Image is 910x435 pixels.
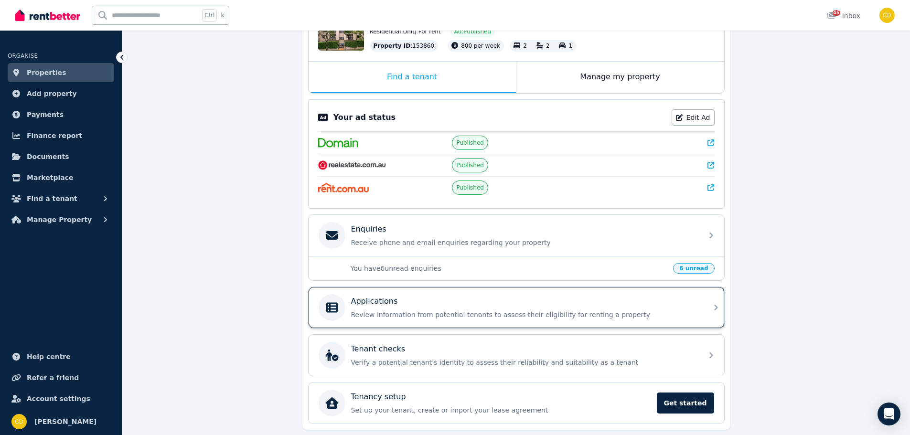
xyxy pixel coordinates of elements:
span: Marketplace [27,172,73,183]
p: Enquiries [351,223,386,235]
a: Finance report [8,126,114,145]
img: Rent.com.au [318,183,369,192]
a: Refer a friend [8,368,114,387]
span: Ctrl [202,9,217,21]
a: Add property [8,84,114,103]
p: Tenancy setup [351,391,406,403]
span: Help centre [27,351,71,362]
span: Add property [27,88,77,99]
div: Manage my property [516,62,724,93]
button: Find a tenant [8,189,114,208]
span: k [221,11,224,19]
a: Tenancy setupSet up your tenant, create or import your lease agreementGet started [309,382,724,424]
span: Residential Unit | For rent [370,28,441,35]
p: Tenant checks [351,343,406,355]
p: Applications [351,296,398,307]
span: Documents [27,151,69,162]
span: Published [456,161,484,169]
img: RentBetter [15,8,80,22]
p: Your ad status [333,112,396,123]
span: Published [456,184,484,191]
span: Properties [27,67,66,78]
span: Published [456,139,484,147]
span: Account settings [27,393,90,404]
a: Marketplace [8,168,114,187]
span: Refer a friend [27,372,79,383]
div: : 153860 [370,40,439,52]
img: Domain.com.au [318,138,358,148]
span: 2 [523,42,527,49]
span: ORGANISE [8,53,38,59]
span: Property ID [374,42,411,50]
a: Account settings [8,389,114,408]
span: 6 unread [673,263,714,274]
a: Properties [8,63,114,82]
a: Documents [8,147,114,166]
a: ApplicationsReview information from potential tenants to assess their eligibility for renting a p... [309,287,724,328]
span: 800 per week [461,42,500,49]
span: 45 [833,10,840,16]
div: Inbox [827,11,860,21]
span: Find a tenant [27,193,77,204]
button: Manage Property [8,210,114,229]
p: Set up your tenant, create or import your lease agreement [351,405,651,415]
span: [PERSON_NAME] [34,416,96,427]
div: Open Intercom Messenger [878,403,900,425]
span: Get started [657,393,714,414]
img: Chris Dimitropoulos [879,8,895,23]
span: Payments [27,109,64,120]
a: Help centre [8,347,114,366]
span: Ad: Published [454,28,491,35]
span: Finance report [27,130,82,141]
a: EnquiriesReceive phone and email enquiries regarding your property [309,215,724,256]
img: RealEstate.com.au [318,160,386,170]
div: Find a tenant [309,62,516,93]
a: Tenant checksVerify a potential tenant's identity to assess their reliability and suitability as ... [309,335,724,376]
p: Receive phone and email enquiries regarding your property [351,238,697,247]
span: Manage Property [27,214,92,225]
a: Edit Ad [672,109,715,126]
img: Chris Dimitropoulos [11,414,27,429]
a: Payments [8,105,114,124]
span: 1 [568,42,572,49]
p: Verify a potential tenant's identity to assess their reliability and suitability as a tenant [351,358,697,367]
p: You have 6 unread enquiries [351,264,668,273]
p: Review information from potential tenants to assess their eligibility for renting a property [351,310,697,319]
span: 2 [546,42,550,49]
